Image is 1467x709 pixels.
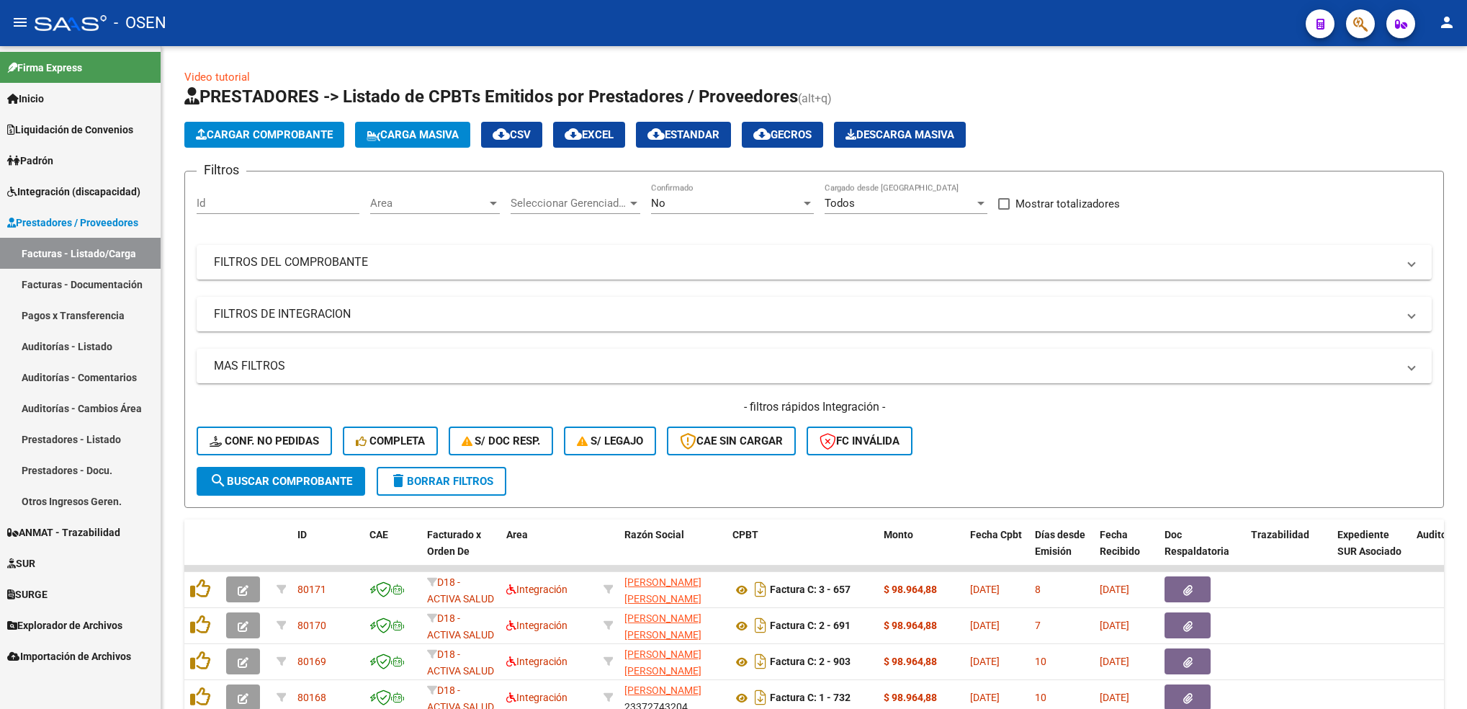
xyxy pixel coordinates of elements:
button: Descarga Masiva [834,122,966,148]
span: ID [297,529,307,540]
mat-icon: menu [12,14,29,31]
span: [PERSON_NAME] [PERSON_NAME] [624,576,701,605]
button: Borrar Filtros [377,467,506,496]
a: Video tutorial [184,71,250,84]
span: Días desde Emisión [1035,529,1085,557]
datatable-header-cell: Area [501,520,598,583]
button: S/ legajo [564,427,656,455]
span: [DATE] [970,620,1000,631]
strong: Factura C: 2 - 691 [770,620,851,632]
span: Firma Express [7,60,82,76]
span: Importación de Archivos [7,648,131,664]
strong: Factura C: 1 - 732 [770,692,851,704]
span: Fecha Recibido [1100,529,1140,557]
datatable-header-cell: CAE [364,520,421,583]
span: Borrar Filtros [390,475,493,488]
span: 80168 [297,692,326,703]
span: Gecros [753,128,812,141]
mat-icon: person [1438,14,1455,31]
span: Integración [506,656,567,667]
button: CSV [481,122,542,148]
iframe: Intercom live chat [1418,660,1453,695]
span: Fecha Cpbt [970,529,1022,540]
span: Integración (discapacidad) [7,184,140,200]
strong: $ 98.964,88 [884,692,937,703]
span: 10 [1035,656,1046,667]
datatable-header-cell: ID [292,520,364,583]
span: Area [506,529,528,540]
span: Auditoria [1417,529,1459,540]
mat-icon: cloud_download [493,125,510,143]
datatable-header-cell: Expediente SUR Asociado [1332,520,1411,583]
span: Monto [884,529,913,540]
mat-panel-title: MAS FILTROS [214,358,1397,374]
span: [DATE] [1100,620,1129,631]
datatable-header-cell: Facturado x Orden De [421,520,501,583]
span: CAE [369,529,388,540]
span: Doc Respaldatoria [1165,529,1229,557]
i: Descargar documento [751,578,770,601]
div: 23318970939 [624,610,721,641]
button: Carga Masiva [355,122,470,148]
button: Conf. no pedidas [197,427,332,455]
span: Estandar [647,128,719,141]
span: Liquidación de Convenios [7,122,133,138]
mat-expansion-panel-header: FILTROS DE INTEGRACION [197,297,1432,331]
datatable-header-cell: Doc Respaldatoria [1159,520,1245,583]
span: CSV [493,128,531,141]
mat-icon: cloud_download [753,125,771,143]
span: [DATE] [1100,692,1129,703]
span: Conf. no pedidas [210,434,319,447]
mat-panel-title: FILTROS DEL COMPROBANTE [214,254,1397,270]
span: Carga Masiva [367,128,459,141]
i: Descargar documento [751,614,770,637]
strong: $ 98.964,88 [884,620,937,631]
datatable-header-cell: Días desde Emisión [1029,520,1094,583]
datatable-header-cell: Razón Social [619,520,727,583]
h3: Filtros [197,160,246,180]
strong: $ 98.964,88 [884,584,937,595]
span: SURGE [7,587,48,602]
strong: Factura C: 3 - 657 [770,584,851,596]
span: [DATE] [1100,584,1129,595]
div: 27292825604 [624,646,721,677]
span: [DATE] [970,656,1000,667]
button: FC Inválida [807,427,912,455]
span: Expediente SUR Asociado [1337,529,1401,557]
span: EXCEL [565,128,614,141]
span: Area [370,197,487,210]
span: Prestadores / Proveedores [7,215,138,231]
datatable-header-cell: Monto [878,520,964,583]
datatable-header-cell: Fecha Cpbt [964,520,1029,583]
button: EXCEL [553,122,625,148]
span: Razón Social [624,529,684,540]
span: Padrón [7,153,53,169]
strong: $ 98.964,88 [884,656,937,667]
span: SUR [7,556,35,571]
span: Mostrar totalizadores [1015,195,1120,213]
span: ANMAT - Trazabilidad [7,525,120,540]
span: - OSEN [114,7,166,39]
span: Inicio [7,91,44,107]
button: Gecros [742,122,823,148]
button: S/ Doc Resp. [449,427,554,455]
span: Integración [506,584,567,595]
span: Integración [506,692,567,703]
button: CAE SIN CARGAR [667,427,796,455]
mat-icon: search [210,472,227,489]
mat-icon: cloud_download [565,125,582,143]
span: 10 [1035,692,1046,703]
span: No [651,197,665,210]
span: [PERSON_NAME] [624,685,701,696]
span: CPBT [732,529,758,540]
mat-expansion-panel-header: MAS FILTROS [197,349,1432,383]
span: CAE SIN CARGAR [680,434,783,447]
i: Descargar documento [751,650,770,673]
span: 80169 [297,656,326,667]
app-download-masive: Descarga masiva de comprobantes (adjuntos) [834,122,966,148]
span: PRESTADORES -> Listado de CPBTs Emitidos por Prestadores / Proveedores [184,86,798,107]
button: Buscar Comprobante [197,467,365,496]
mat-expansion-panel-header: FILTROS DEL COMPROBANTE [197,245,1432,280]
span: Descarga Masiva [845,128,954,141]
span: 80170 [297,620,326,631]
